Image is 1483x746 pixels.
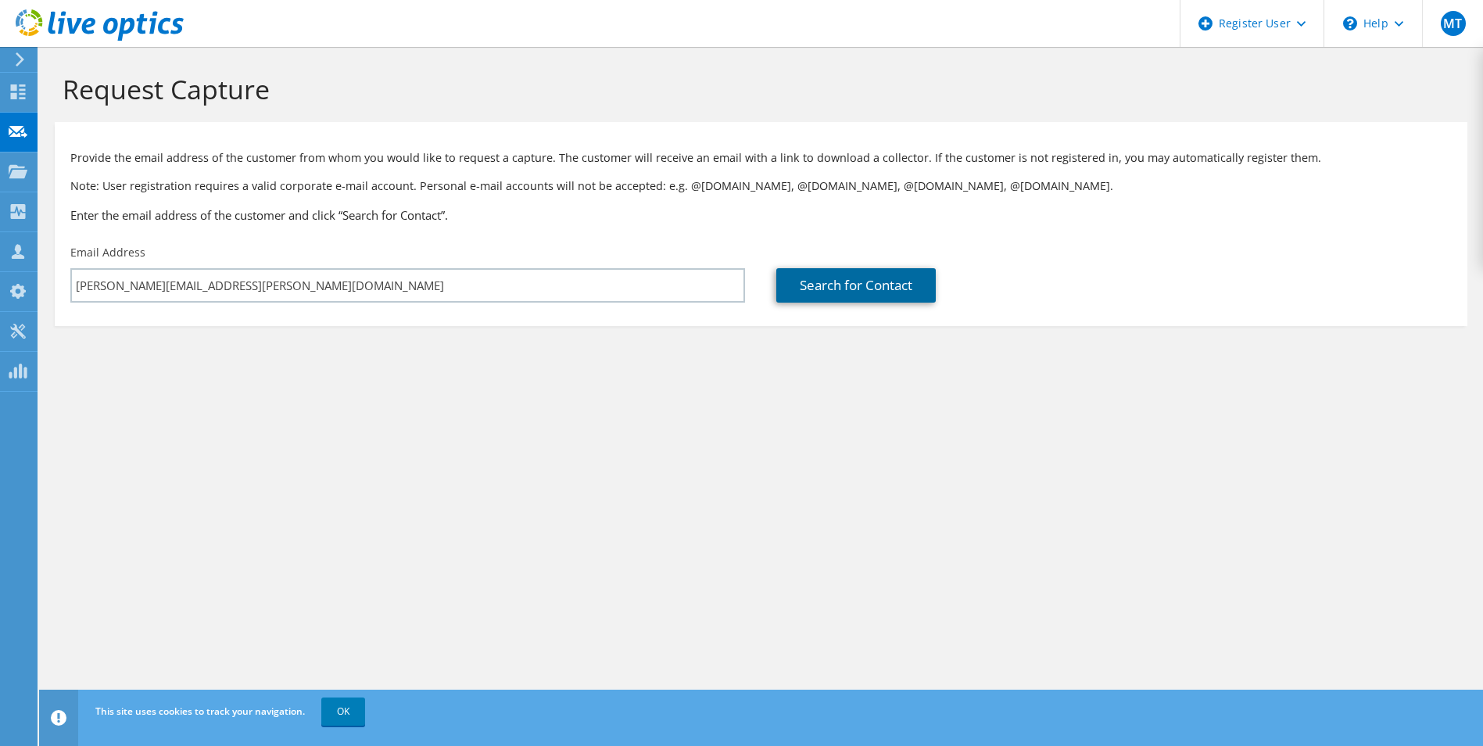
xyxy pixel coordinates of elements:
a: Search for Contact [776,268,936,303]
span: This site uses cookies to track your navigation. [95,705,305,718]
p: Provide the email address of the customer from whom you would like to request a capture. The cust... [70,149,1452,167]
h3: Enter the email address of the customer and click “Search for Contact”. [70,206,1452,224]
svg: \n [1343,16,1357,30]
a: OK [321,698,365,726]
h1: Request Capture [63,73,1452,106]
label: Email Address [70,245,145,260]
p: Note: User registration requires a valid corporate e-mail account. Personal e-mail accounts will ... [70,178,1452,195]
span: MT [1441,11,1466,36]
